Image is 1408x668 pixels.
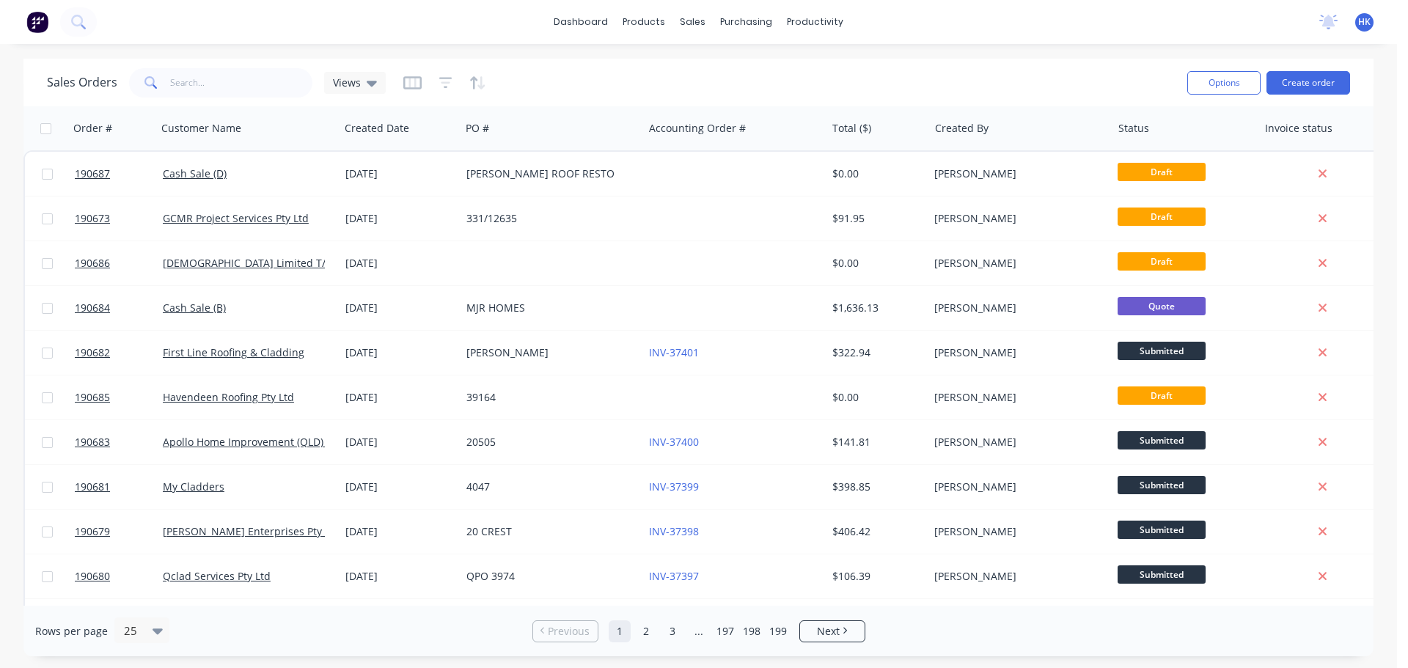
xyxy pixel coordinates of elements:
span: Submitted [1118,565,1206,584]
span: 190680 [75,569,110,584]
div: [PERSON_NAME] [466,345,629,360]
span: Submitted [1118,476,1206,494]
span: 190679 [75,524,110,539]
input: Search... [170,68,313,98]
div: [DATE] [345,166,455,181]
a: Jump forward [688,620,710,642]
span: 190687 [75,166,110,181]
div: [DATE] [345,435,455,449]
a: Page 198 [741,620,763,642]
span: 190673 [75,211,110,226]
a: 190678 [75,599,163,643]
span: Rows per page [35,624,108,639]
h1: Sales Orders [47,76,117,89]
span: 190684 [75,301,110,315]
div: [PERSON_NAME] ROOF RESTO [466,166,629,181]
div: 331/12635 [466,211,629,226]
div: 20 CREST [466,524,629,539]
a: 190679 [75,510,163,554]
div: [PERSON_NAME] [934,301,1097,315]
div: [PERSON_NAME] [934,256,1097,271]
span: Next [817,624,840,639]
div: [PERSON_NAME] [934,435,1097,449]
span: Draft [1118,163,1206,181]
div: [PERSON_NAME] [934,524,1097,539]
div: Status [1118,121,1149,136]
a: dashboard [546,11,615,33]
a: 190673 [75,197,163,241]
span: 190686 [75,256,110,271]
div: products [615,11,672,33]
div: [DATE] [345,480,455,494]
div: [PERSON_NAME] [934,211,1097,226]
a: Cash Sale (B) [163,301,226,315]
a: 190687 [75,152,163,196]
div: 20505 [466,435,629,449]
a: INV-37398 [649,524,699,538]
a: My Cladders [163,480,224,493]
div: Total ($) [832,121,871,136]
a: GCMR Project Services Pty Ltd [163,211,309,225]
span: Previous [548,624,590,639]
span: Submitted [1118,431,1206,449]
div: Created Date [345,121,409,136]
div: [DATE] [345,345,455,360]
div: $141.81 [832,435,918,449]
a: Page 197 [714,620,736,642]
a: INV-37399 [649,480,699,493]
a: Page 199 [767,620,789,642]
a: Qclad Services Pty Ltd [163,569,271,583]
a: INV-37400 [649,435,699,449]
a: [PERSON_NAME] Enterprises Pty Ltd [163,524,340,538]
div: $0.00 [832,166,918,181]
div: sales [672,11,713,33]
div: Accounting Order # [649,121,746,136]
span: Draft [1118,386,1206,405]
div: [PERSON_NAME] [934,480,1097,494]
div: Created By [935,121,989,136]
div: $0.00 [832,256,918,271]
div: PO # [466,121,489,136]
div: [PERSON_NAME] [934,569,1097,584]
div: Invoice status [1265,121,1332,136]
a: 190683 [75,420,163,464]
a: 190682 [75,331,163,375]
a: 190685 [75,375,163,419]
span: 190681 [75,480,110,494]
img: Factory [26,11,48,33]
span: Draft [1118,208,1206,226]
div: 4047 [466,480,629,494]
button: Create order [1266,71,1350,95]
span: Views [333,75,361,90]
div: $398.85 [832,480,918,494]
div: Order # [73,121,112,136]
div: [PERSON_NAME] [934,166,1097,181]
div: QPO 3974 [466,569,629,584]
button: Options [1187,71,1261,95]
div: [DATE] [345,256,455,271]
div: MJR HOMES [466,301,629,315]
ul: Pagination [527,620,871,642]
span: 190685 [75,390,110,405]
div: $0.00 [832,390,918,405]
span: HK [1358,15,1371,29]
div: purchasing [713,11,780,33]
a: INV-37401 [649,345,699,359]
div: [DATE] [345,211,455,226]
div: $406.42 [832,524,918,539]
a: Page 2 [635,620,657,642]
div: productivity [780,11,851,33]
a: 190680 [75,554,163,598]
a: 190686 [75,241,163,285]
span: 190682 [75,345,110,360]
div: $106.39 [832,569,918,584]
a: Apollo Home Improvement (QLD) Pty Ltd [163,435,359,449]
div: $322.94 [832,345,918,360]
a: 190681 [75,465,163,509]
span: Submitted [1118,342,1206,360]
div: [DATE] [345,301,455,315]
div: $1,636.13 [832,301,918,315]
a: INV-37397 [649,569,699,583]
div: Customer Name [161,121,241,136]
div: [DATE] [345,390,455,405]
